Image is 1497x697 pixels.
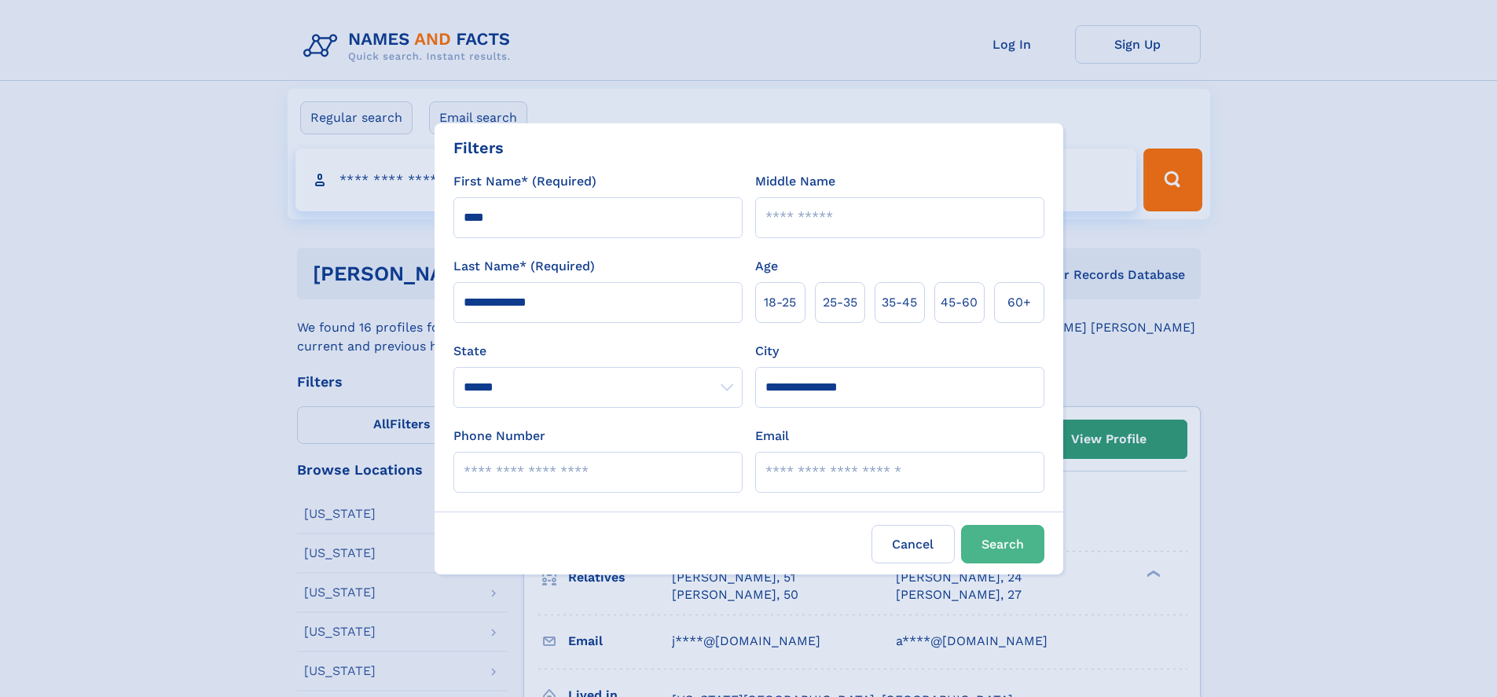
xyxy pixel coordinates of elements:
button: Search [961,525,1044,563]
label: Middle Name [755,172,835,191]
span: 45‑60 [941,293,978,312]
label: First Name* (Required) [453,172,596,191]
div: Filters [453,136,504,160]
span: 18‑25 [764,293,796,312]
label: Age [755,257,778,276]
label: Last Name* (Required) [453,257,595,276]
label: State [453,342,743,361]
span: 60+ [1007,293,1031,312]
label: Email [755,427,789,446]
span: 25‑35 [823,293,857,312]
span: 35‑45 [882,293,917,312]
label: Cancel [871,525,955,563]
label: Phone Number [453,427,545,446]
label: City [755,342,779,361]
